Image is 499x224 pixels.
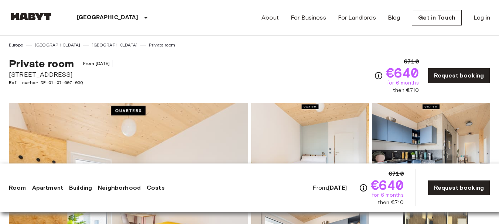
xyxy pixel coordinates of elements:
[98,183,141,192] a: Neighborhood
[328,184,347,191] b: [DATE]
[371,178,404,192] span: €640
[9,183,26,192] a: Room
[374,71,383,80] svg: Check cost overview for full price breakdown. Please note that discounts apply to new joiners onl...
[372,192,404,199] span: for 6 months
[386,66,419,79] span: €640
[388,13,400,22] a: Blog
[428,180,490,196] a: Request booking
[251,103,369,200] img: Picture of unit DE-01-07-007-03Q
[372,103,490,200] img: Picture of unit DE-01-07-007-03Q
[338,13,376,22] a: For Landlords
[378,199,403,206] span: then €710
[80,60,113,67] span: From [DATE]
[262,13,279,22] a: About
[9,13,53,20] img: Habyt
[393,87,418,94] span: then €710
[69,183,92,192] a: Building
[291,13,326,22] a: For Business
[404,57,419,66] span: €710
[474,13,490,22] a: Log in
[389,169,404,178] span: €710
[9,70,113,79] span: [STREET_ADDRESS]
[147,183,165,192] a: Costs
[9,79,113,86] span: Ref. number DE-01-07-007-03Q
[9,42,23,48] a: Europe
[312,184,347,192] span: From:
[77,13,139,22] p: [GEOGRAPHIC_DATA]
[32,183,63,192] a: Apartment
[149,42,175,48] a: Private room
[9,57,74,70] span: Private room
[387,79,419,87] span: for 6 months
[92,42,137,48] a: [GEOGRAPHIC_DATA]
[35,42,81,48] a: [GEOGRAPHIC_DATA]
[359,183,368,192] svg: Check cost overview for full price breakdown. Please note that discounts apply to new joiners onl...
[412,10,462,25] a: Get in Touch
[428,68,490,83] a: Request booking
